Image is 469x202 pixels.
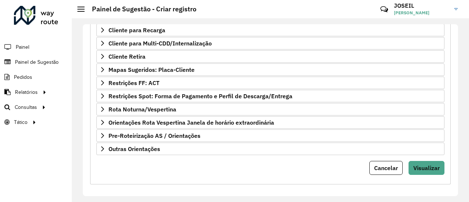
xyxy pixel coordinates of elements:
[376,1,392,17] a: Contato Rápido
[108,40,212,46] span: Cliente para Multi-CDD/Internalização
[108,120,274,125] span: Orientações Rota Vespertina Janela de horário extraordinária
[96,24,444,36] a: Cliente para Recarga
[108,93,292,99] span: Restrições Spot: Forma de Pagamento e Perfil de Descarga/Entrega
[108,80,159,86] span: Restrições FF: ACT
[96,50,444,63] a: Cliente Retira
[409,161,444,175] button: Visualizar
[85,5,196,13] h2: Painel de Sugestão - Criar registro
[394,10,449,16] span: [PERSON_NAME]
[369,161,403,175] button: Cancelar
[374,164,398,172] span: Cancelar
[15,103,37,111] span: Consultas
[108,67,195,73] span: Mapas Sugeridos: Placa-Cliente
[15,88,38,96] span: Relatórios
[96,143,444,155] a: Outras Orientações
[108,106,176,112] span: Rota Noturna/Vespertina
[96,90,444,102] a: Restrições Spot: Forma de Pagamento e Perfil de Descarga/Entrega
[96,103,444,115] a: Rota Noturna/Vespertina
[108,146,160,152] span: Outras Orientações
[394,2,449,9] h3: JOSEIL
[15,58,59,66] span: Painel de Sugestão
[108,133,200,139] span: Pre-Roteirização AS / Orientações
[96,77,444,89] a: Restrições FF: ACT
[96,116,444,129] a: Orientações Rota Vespertina Janela de horário extraordinária
[96,63,444,76] a: Mapas Sugeridos: Placa-Cliente
[96,129,444,142] a: Pre-Roteirização AS / Orientações
[96,37,444,49] a: Cliente para Multi-CDD/Internalização
[413,164,440,172] span: Visualizar
[108,27,165,33] span: Cliente para Recarga
[14,73,32,81] span: Pedidos
[16,43,29,51] span: Painel
[14,118,27,126] span: Tático
[108,54,145,59] span: Cliente Retira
